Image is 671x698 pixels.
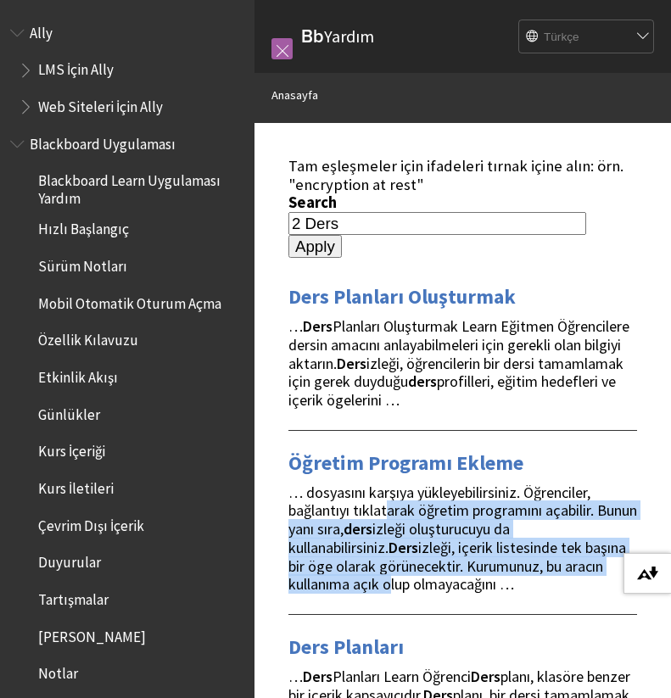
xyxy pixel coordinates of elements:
[301,25,374,47] a: BbYardım
[288,450,523,477] a: Öğretim Programı Ekleme
[303,316,333,336] strong: Ders
[271,85,318,106] a: Anasayfa
[38,289,221,312] span: Mobil Otomatik Oturum Açma
[288,193,341,212] label: Search
[38,56,114,79] span: LMS İçin Ally
[38,438,105,461] span: Kurs İçeriği
[288,483,637,595] span: … dosyasını karşıya yükleyebilirsiniz. Öğrenciler, bağlantıyı tıklatarak öğretim programını açabi...
[38,549,101,572] span: Duyurular
[288,157,637,193] div: Tam eşleşmeler için ifadeleri tırnak içine alın: örn. "encryption at rest"
[301,25,324,47] strong: Bb
[38,660,78,683] span: Notlar
[38,400,100,423] span: Günlükler
[38,167,243,207] span: Blackboard Learn Uygulaması Yardım
[288,634,404,661] a: Ders Planları
[38,623,146,645] span: [PERSON_NAME]
[337,354,366,373] strong: Ders
[519,20,655,54] select: Site Language Selector
[38,474,114,497] span: Kurs İletileri
[30,130,176,153] span: Blackboard Uygulaması
[30,19,53,42] span: Ally
[288,283,516,310] a: Ders Planları Oluşturmak
[38,585,109,608] span: Tartışmalar
[38,327,138,349] span: Özellik Kılavuzu
[303,667,333,686] strong: Ders
[38,511,144,534] span: Çevrim Dışı İçerik
[288,316,629,410] span: … Planları Oluşturmak Learn Eğitmen Öğrencilere dersin amacını anlayabilmeleri için gerekli olan ...
[38,215,129,238] span: Hızlı Başlangıç
[38,363,118,386] span: Etkinlik Akışı
[344,519,372,539] strong: ders
[38,252,127,275] span: Sürüm Notları
[288,235,342,259] input: Apply
[389,538,418,557] strong: Ders
[38,92,163,115] span: Web Siteleri İçin Ally
[471,667,500,686] strong: Ders
[10,19,244,121] nav: Book outline for Anthology Ally Help
[408,371,437,391] strong: ders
